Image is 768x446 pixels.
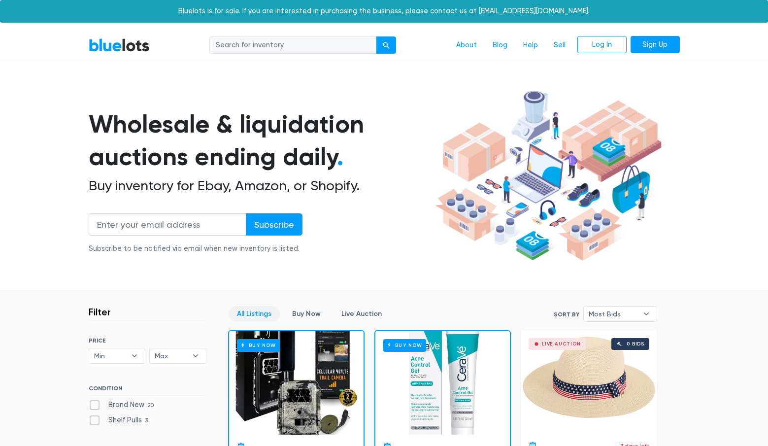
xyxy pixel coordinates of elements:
a: Buy Now [284,306,329,321]
input: Enter your email address [89,213,246,236]
a: Buy Now [375,331,510,435]
b: ▾ [636,307,657,321]
a: Blog [485,36,515,55]
input: Subscribe [246,213,302,236]
h6: Buy Now [237,339,280,351]
a: Sign Up [631,36,680,54]
a: All Listings [229,306,280,321]
a: Help [515,36,546,55]
h3: Filter [89,306,111,318]
span: Most Bids [589,307,638,321]
a: Sell [546,36,573,55]
div: Live Auction [542,342,581,346]
span: . [337,142,343,172]
span: 3 [142,417,151,425]
label: Sort By [554,310,579,319]
div: Subscribe to be notified via email when new inventory is listed. [89,243,302,254]
span: Min [94,348,127,363]
label: Brand New [89,400,157,411]
label: Shelf Pulls [89,415,151,426]
a: Buy Now [229,331,364,435]
div: 0 bids [627,342,644,346]
a: Live Auction 0 bids [521,330,657,434]
h6: Buy Now [383,339,426,351]
a: About [448,36,485,55]
h6: PRICE [89,337,206,344]
img: hero-ee84e7d0318cb26816c560f6b4441b76977f77a177738b4e94f68c95b2b83dbb.png [432,86,665,266]
h1: Wholesale & liquidation auctions ending daily [89,108,432,173]
h2: Buy inventory for Ebay, Amazon, or Shopify. [89,177,432,194]
input: Search for inventory [209,36,377,54]
a: BlueLots [89,38,150,52]
b: ▾ [185,348,206,363]
h6: CONDITION [89,385,206,396]
a: Live Auction [333,306,390,321]
span: Max [155,348,187,363]
span: 20 [144,402,157,410]
b: ▾ [124,348,145,363]
a: Log In [577,36,627,54]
